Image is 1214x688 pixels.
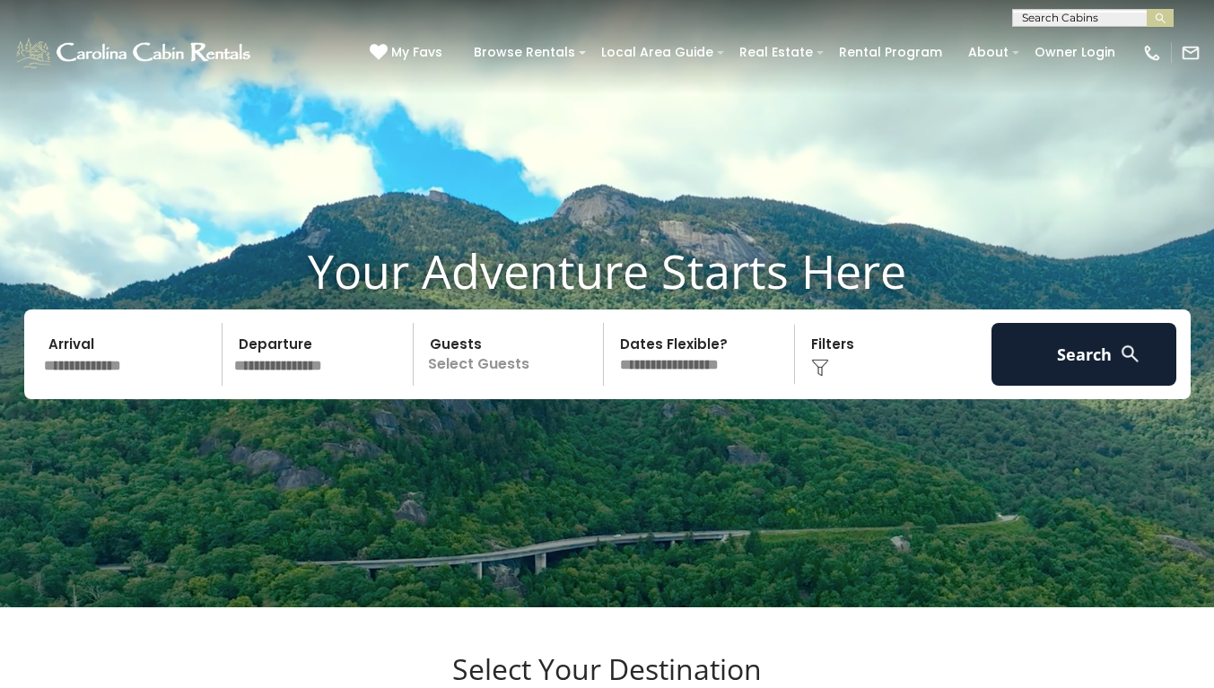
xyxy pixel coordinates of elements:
[1119,343,1141,365] img: search-regular-white.png
[730,39,822,66] a: Real Estate
[13,35,256,71] img: White-1-1-2.png
[13,243,1201,299] h1: Your Adventure Starts Here
[592,39,722,66] a: Local Area Guide
[370,43,447,63] a: My Favs
[1181,43,1201,63] img: mail-regular-white.png
[811,359,829,377] img: filter--v1.png
[830,39,951,66] a: Rental Program
[991,323,1177,386] button: Search
[1026,39,1124,66] a: Owner Login
[391,43,442,62] span: My Favs
[419,323,604,386] p: Select Guests
[959,39,1017,66] a: About
[1142,43,1162,63] img: phone-regular-white.png
[465,39,584,66] a: Browse Rentals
